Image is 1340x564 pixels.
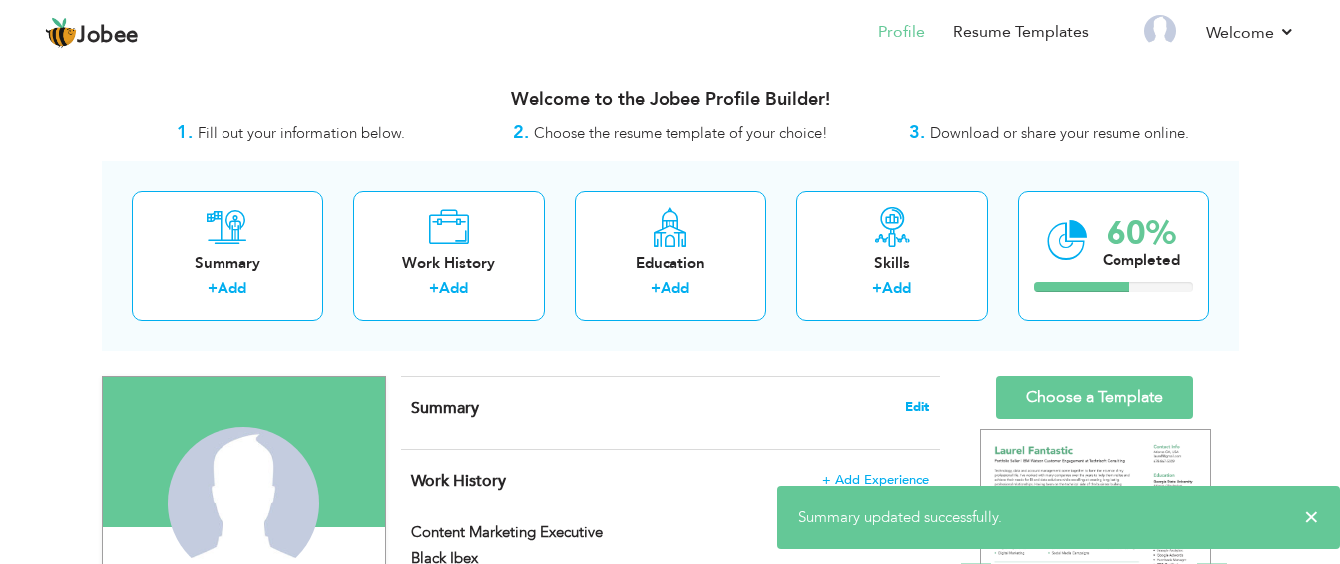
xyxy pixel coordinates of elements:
[905,400,929,414] span: Edit
[812,253,972,274] div: Skills
[1206,21,1295,45] a: Welcome
[909,120,925,145] strong: 3.
[651,279,661,299] label: +
[411,470,506,492] span: Work History
[513,120,529,145] strong: 2.
[429,279,439,299] label: +
[882,279,911,298] a: Add
[878,21,925,44] a: Profile
[411,398,928,418] h4: Adding a summary is a quick and easy way to highlight your experience and interests.
[102,90,1239,110] h3: Welcome to the Jobee Profile Builder!
[930,123,1189,143] span: Download or share your resume online.
[872,279,882,299] label: +
[996,376,1193,419] a: Choose a Template
[439,279,468,298] a: Add
[411,522,746,543] label: Content Marketing Executive
[1304,507,1319,527] span: ×
[591,253,750,274] div: Education
[198,123,405,143] span: Fill out your information below.
[45,17,77,49] img: jobee.io
[1144,15,1176,47] img: Profile Img
[953,21,1089,44] a: Resume Templates
[822,473,929,487] span: + Add Experience
[411,471,928,491] h4: This helps to show the companies you have worked for.
[411,397,479,419] span: Summary
[218,279,246,298] a: Add
[661,279,689,298] a: Add
[1103,250,1180,271] div: Completed
[148,253,307,274] div: Summary
[1103,217,1180,250] div: 60%
[208,279,218,299] label: +
[534,123,828,143] span: Choose the resume template of your choice!
[369,253,529,274] div: Work History
[45,17,139,49] a: Jobee
[798,507,1002,527] span: Summary updated successfully.
[177,120,193,145] strong: 1.
[77,25,139,47] span: Jobee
